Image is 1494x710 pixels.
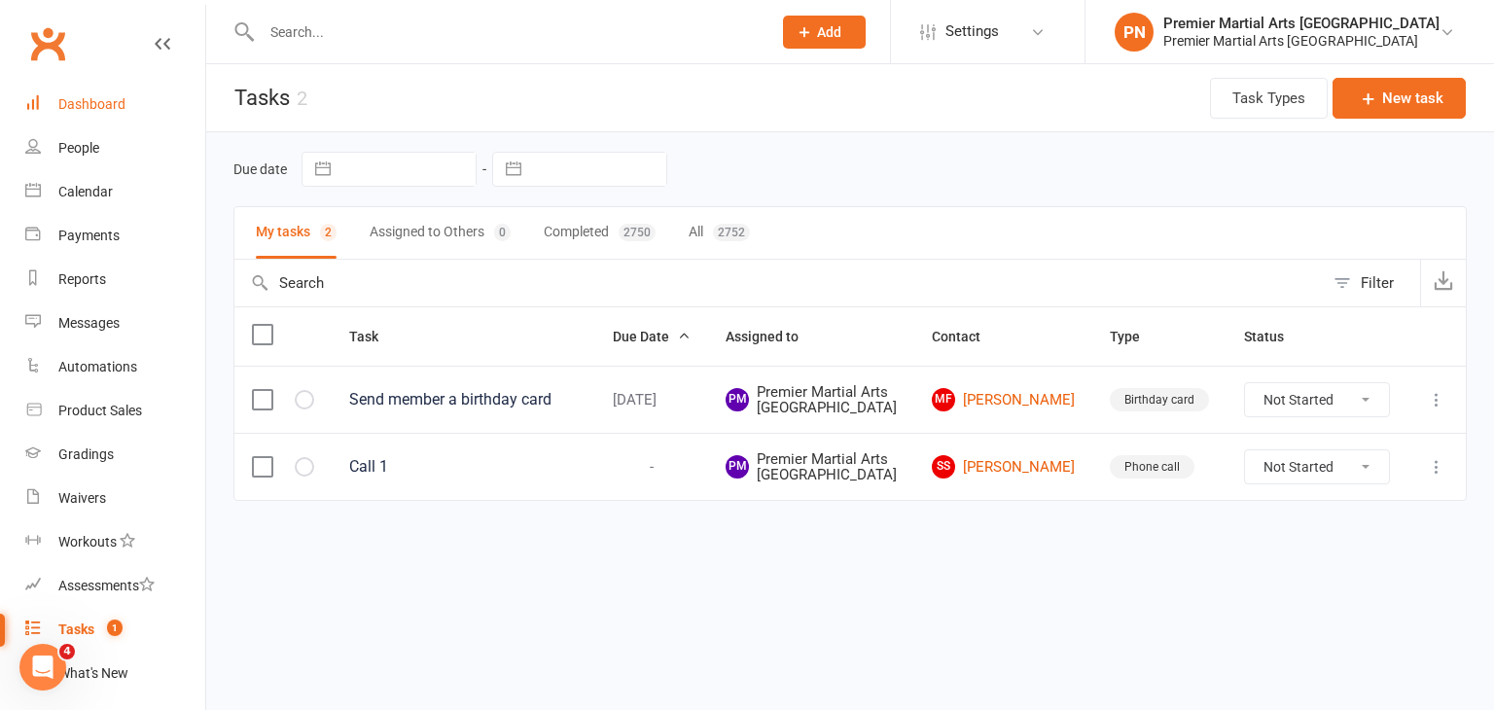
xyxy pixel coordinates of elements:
[25,477,205,520] a: Waivers
[297,87,307,110] div: 2
[1110,325,1161,348] button: Type
[932,388,955,411] span: MF
[932,455,1075,479] a: SS[PERSON_NAME]
[1244,329,1305,344] span: Status
[1333,78,1466,119] button: New task
[1244,325,1305,348] button: Status
[23,19,72,68] a: Clubworx
[1163,32,1440,50] div: Premier Martial Arts [GEOGRAPHIC_DATA]
[58,665,128,681] div: What's New
[25,170,205,214] a: Calendar
[817,24,841,40] span: Add
[349,325,400,348] button: Task
[1361,271,1394,295] div: Filter
[233,161,287,177] label: Due date
[349,390,578,409] div: Send member a birthday card
[25,214,205,258] a: Payments
[932,329,1002,344] span: Contact
[25,389,205,433] a: Product Sales
[783,16,866,49] button: Add
[25,126,205,170] a: People
[25,302,205,345] a: Messages
[1110,329,1161,344] span: Type
[613,459,691,476] div: -
[19,644,66,691] iframe: Intercom live chat
[544,207,656,259] button: Completed2750
[494,224,511,241] div: 0
[58,140,99,156] div: People
[25,608,205,652] a: Tasks 1
[25,258,205,302] a: Reports
[945,10,999,53] span: Settings
[234,260,1324,306] input: Search
[320,224,337,241] div: 2
[713,224,750,241] div: 2752
[58,534,117,550] div: Workouts
[1210,78,1328,119] button: Task Types
[58,446,114,462] div: Gradings
[726,384,897,416] span: Premier Martial Arts [GEOGRAPHIC_DATA]
[689,207,750,259] button: All2752
[613,329,691,344] span: Due Date
[619,224,656,241] div: 2750
[58,621,94,637] div: Tasks
[613,325,691,348] button: Due Date
[726,325,820,348] button: Assigned to
[726,451,897,483] span: Premier Martial Arts [GEOGRAPHIC_DATA]
[932,325,1002,348] button: Contact
[58,403,142,418] div: Product Sales
[58,228,120,243] div: Payments
[25,564,205,608] a: Assessments
[370,207,511,259] button: Assigned to Others0
[1324,260,1420,306] button: Filter
[1115,13,1154,52] div: PN
[256,207,337,259] button: My tasks2
[25,433,205,477] a: Gradings
[25,652,205,695] a: What's New
[932,455,955,479] span: SS
[59,644,75,659] span: 4
[349,457,578,477] div: Call 1
[58,490,106,506] div: Waivers
[349,329,400,344] span: Task
[58,578,155,593] div: Assessments
[58,96,125,112] div: Dashboard
[107,620,123,636] span: 1
[726,455,749,479] span: PM
[1163,15,1440,32] div: Premier Martial Arts [GEOGRAPHIC_DATA]
[25,345,205,389] a: Automations
[613,392,691,408] div: [DATE]
[256,18,758,46] input: Search...
[58,315,120,331] div: Messages
[206,64,307,131] h1: Tasks
[25,520,205,564] a: Workouts
[58,271,106,287] div: Reports
[932,388,1075,411] a: MF[PERSON_NAME]
[726,329,820,344] span: Assigned to
[1110,455,1194,479] div: Phone call
[1110,388,1209,411] div: Birthday card
[25,83,205,126] a: Dashboard
[58,359,137,374] div: Automations
[726,388,749,411] span: PM
[58,184,113,199] div: Calendar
